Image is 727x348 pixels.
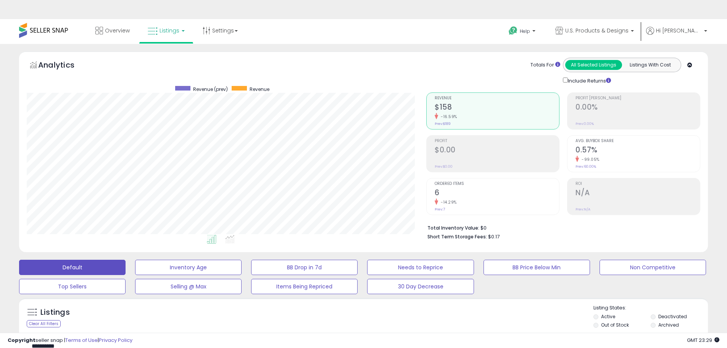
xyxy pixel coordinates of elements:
i: Get Help [508,26,518,36]
small: -99.05% [579,157,600,162]
span: Avg. Buybox Share [575,139,700,143]
a: Terms of Use [65,337,98,344]
button: Items Being Repriced [251,279,358,294]
label: Deactivated [658,313,687,320]
h2: $0.00 [435,146,559,156]
small: Prev: $189 [435,121,451,126]
small: -14.29% [438,199,457,205]
a: Help [503,20,543,44]
span: Revenue (prev) [193,86,228,92]
div: Include Returns [557,76,620,85]
button: Non Competitive [600,260,706,275]
span: $0.17 [488,233,500,240]
label: Out of Stock [601,322,629,328]
h5: Analytics [38,60,89,72]
button: Needs to Reprice [367,260,474,275]
span: U.S. Products & Designs [565,27,629,34]
span: Hi [PERSON_NAME] [656,27,702,34]
h2: 6 [435,188,559,199]
h2: N/A [575,188,700,199]
button: Top Sellers [19,279,126,294]
span: Ordered Items [435,182,559,186]
h2: 0.00% [575,103,700,113]
a: Overview [90,19,135,42]
li: $0 [427,223,695,232]
button: All Selected Listings [565,60,622,70]
span: Overview [105,27,130,34]
span: Profit [PERSON_NAME] [575,96,700,100]
span: Listings [160,27,179,34]
a: Privacy Policy [99,337,132,344]
button: BB Price Below Min [484,260,590,275]
small: Prev: 0.00% [575,121,594,126]
b: Short Term Storage Fees: [427,233,487,240]
span: Profit [435,139,559,143]
label: Active [601,313,615,320]
h2: $158 [435,103,559,113]
button: 30 Day Decrease [367,279,474,294]
div: Totals For [530,62,560,69]
button: Selling @ Max [135,279,242,294]
span: 2025-08-16 23:29 GMT [687,337,719,344]
strong: Copyright [8,337,35,344]
h5: Listings [40,307,70,318]
button: Default [19,260,126,275]
span: Revenue [435,96,559,100]
span: Help [520,28,530,34]
a: Listings [142,19,190,42]
button: Inventory Age [135,260,242,275]
button: Listings With Cost [622,60,679,70]
p: Listing States: [593,304,708,312]
a: Settings [197,19,243,42]
div: Clear All Filters [27,320,61,327]
small: Prev: N/A [575,207,590,212]
span: ROI [575,182,700,186]
div: seller snap | | [8,337,132,344]
a: Hi [PERSON_NAME] [646,27,707,44]
small: -16.59% [438,114,457,120]
a: U.S. Products & Designs [550,19,640,44]
b: Total Inventory Value: [427,225,479,231]
small: Prev: 7 [435,207,445,212]
button: BB Drop in 7d [251,260,358,275]
h2: 0.57% [575,146,700,156]
small: Prev: $0.00 [435,164,453,169]
label: Archived [658,322,679,328]
span: Revenue [250,86,269,92]
small: Prev: 60.00% [575,164,596,169]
